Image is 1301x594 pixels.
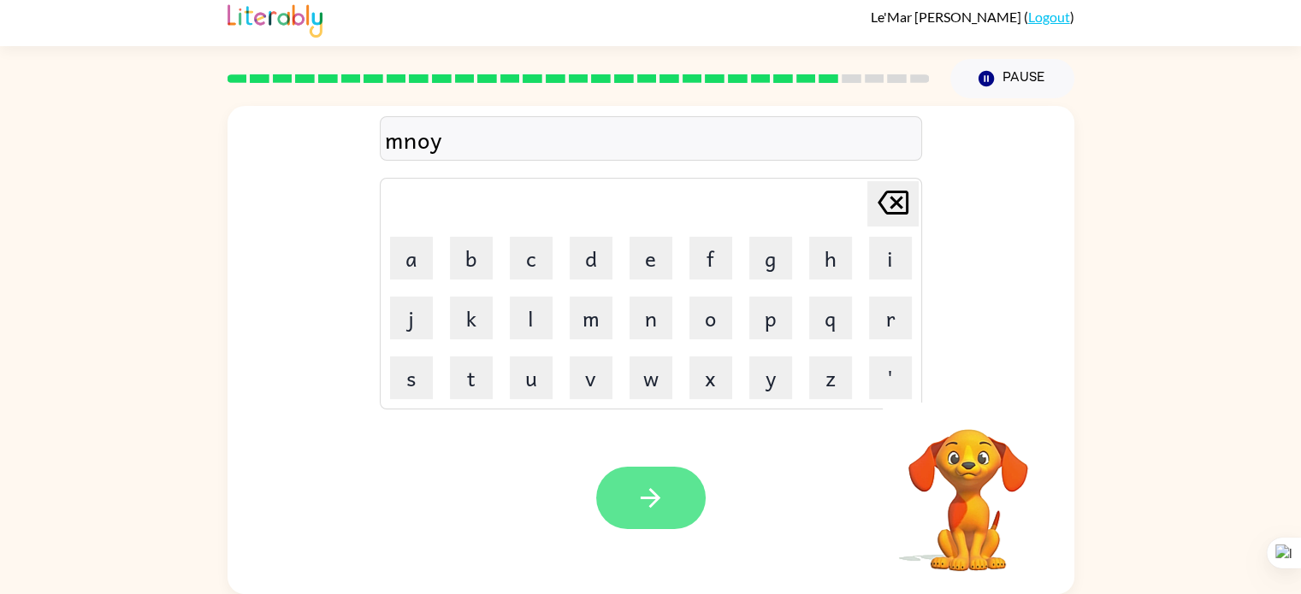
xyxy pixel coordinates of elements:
[809,356,852,399] button: z
[510,237,553,279] button: c
[883,403,1054,573] video: Your browser must support playing .mp4 files to use Literably. Please try using another browser.
[871,9,1074,25] div: ( )
[869,237,912,279] button: i
[630,237,672,279] button: e
[749,237,792,279] button: g
[869,356,912,399] button: '
[689,356,732,399] button: x
[390,356,433,399] button: s
[809,297,852,339] button: q
[510,297,553,339] button: l
[809,237,852,279] button: h
[570,356,612,399] button: v
[630,356,672,399] button: w
[871,9,1024,25] span: Le'Mar [PERSON_NAME]
[1028,9,1070,25] a: Logout
[749,297,792,339] button: p
[510,356,553,399] button: u
[630,297,672,339] button: n
[450,237,493,279] button: b
[869,297,912,339] button: r
[689,237,732,279] button: f
[450,297,493,339] button: k
[390,297,433,339] button: j
[450,356,493,399] button: t
[570,237,612,279] button: d
[390,237,433,279] button: a
[570,297,612,339] button: m
[950,59,1074,98] button: Pause
[689,297,732,339] button: o
[749,356,792,399] button: y
[385,121,917,157] div: mnoy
